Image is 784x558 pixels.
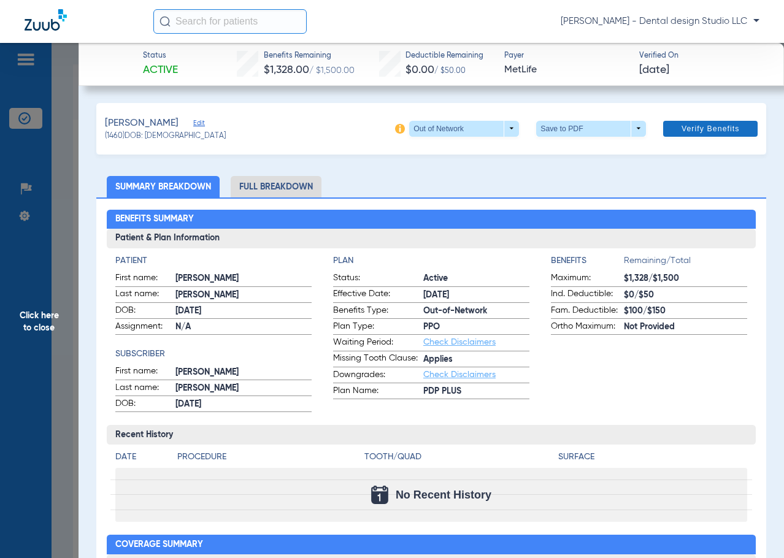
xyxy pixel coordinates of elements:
span: Assignment: [115,320,175,335]
span: Maximum: [551,272,624,286]
h4: Patient [115,254,312,267]
h4: Subscriber [115,348,312,361]
span: DOB: [115,397,175,412]
h4: Date [115,451,167,464]
a: Check Disclaimers [423,338,496,346]
span: Last name: [115,381,175,396]
span: First name: [115,365,175,380]
span: Benefits Type: [333,304,423,319]
span: Fam. Deductible: [551,304,624,319]
span: Status [143,51,178,62]
span: [DATE] [175,305,312,318]
button: Out of Network [409,121,519,137]
li: Full Breakdown [231,176,321,197]
span: Plan Name: [333,384,423,399]
h4: Plan [333,254,529,267]
app-breakdown-title: Tooth/Quad [364,451,553,468]
span: [PERSON_NAME] [175,366,312,379]
span: Active [143,63,178,78]
h2: Benefits Summary [107,210,756,229]
button: Verify Benefits [663,121,758,137]
span: [PERSON_NAME] [175,272,312,285]
h4: Benefits [551,254,624,267]
img: Calendar [371,486,388,504]
span: PPO [423,321,529,334]
span: $1,328.00 [264,64,309,75]
span: Status: [333,272,423,286]
li: Summary Breakdown [107,176,220,197]
h3: Patient & Plan Information [107,229,756,248]
span: Remaining/Total [624,254,747,272]
span: $100/$150 [624,305,747,318]
span: (1460) DOB: [DEMOGRAPHIC_DATA] [105,131,226,142]
span: Downgrades: [333,369,423,383]
span: Ortho Maximum: [551,320,624,335]
span: Verify Benefits [682,124,740,134]
span: Applies [423,353,529,366]
span: [DATE] [175,398,312,411]
span: Deductible Remaining [405,51,483,62]
span: No Recent History [396,489,491,501]
img: Zuub Logo [25,9,67,31]
app-breakdown-title: Surface [558,451,747,468]
app-breakdown-title: Benefits [551,254,624,272]
span: [PERSON_NAME] [105,116,179,131]
span: Ind. Deductible: [551,288,624,302]
span: Verified On [639,51,764,62]
span: Plan Type: [333,320,423,335]
span: $0.00 [405,64,434,75]
span: Out-of-Network [423,305,529,318]
span: [PERSON_NAME] - Dental design Studio LLC [561,15,759,28]
span: Waiting Period: [333,336,423,351]
button: Save to PDF [536,121,646,137]
span: [PERSON_NAME] [175,289,312,302]
span: / $50.00 [434,67,466,75]
h3: Recent History [107,425,756,445]
span: DOB: [115,304,175,319]
span: [PERSON_NAME] [175,382,312,395]
span: [DATE] [423,289,529,302]
input: Search for patients [153,9,307,34]
span: Effective Date: [333,288,423,302]
img: info-icon [395,124,405,134]
span: [DATE] [639,63,669,78]
img: Search Icon [159,16,171,27]
span: $1,328/$1,500 [624,272,747,285]
span: Not Provided [624,321,747,334]
span: / $1,500.00 [309,66,355,75]
h4: Procedure [177,451,360,464]
iframe: Chat Widget [723,499,784,558]
span: N/A [175,321,312,334]
span: Edit [193,119,204,131]
h4: Tooth/Quad [364,451,553,464]
span: $0/$50 [624,289,747,302]
h4: Surface [558,451,747,464]
span: Last name: [115,288,175,302]
span: Benefits Remaining [264,51,355,62]
h2: Coverage Summary [107,535,756,554]
span: PDP PLUS [423,385,529,398]
span: MetLife [504,63,629,78]
app-breakdown-title: Date [115,451,167,468]
span: First name: [115,272,175,286]
a: Check Disclaimers [423,370,496,379]
app-breakdown-title: Procedure [177,451,360,468]
span: Payer [504,51,629,62]
span: Missing Tooth Clause: [333,352,423,367]
span: Active [423,272,529,285]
